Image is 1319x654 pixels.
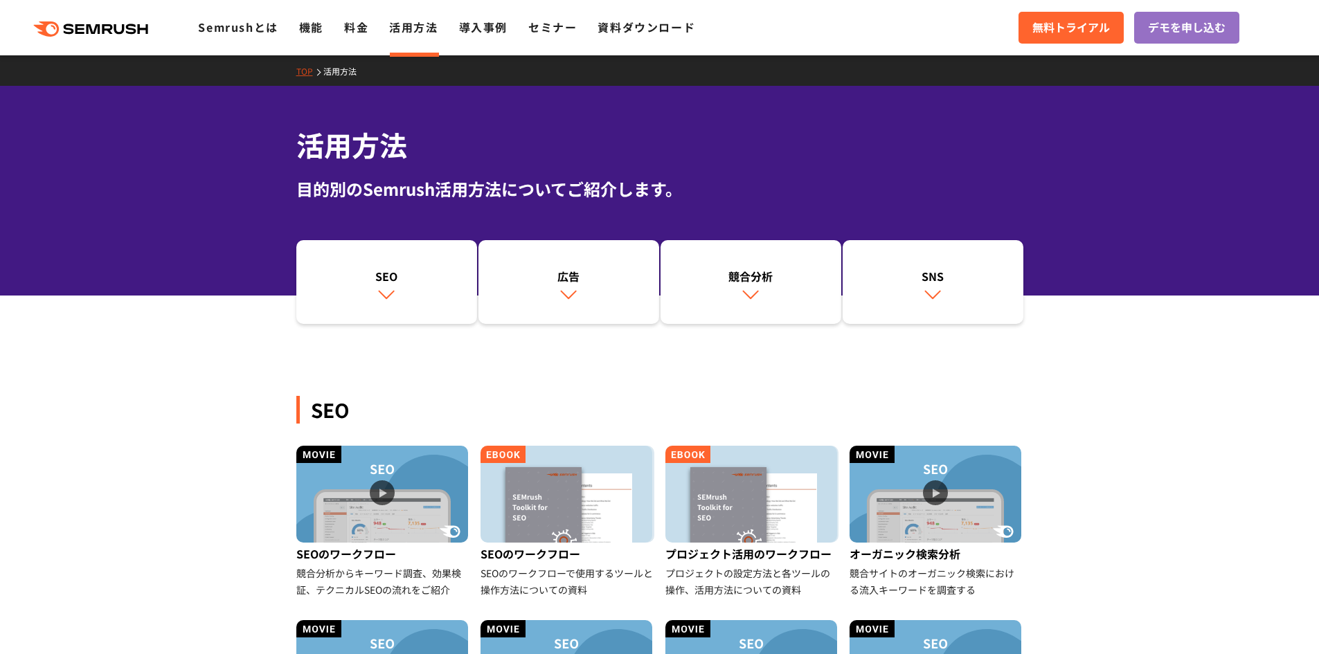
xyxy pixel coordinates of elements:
[296,65,323,77] a: TOP
[303,268,470,284] div: SEO
[296,565,470,598] div: 競合分析からキーワード調査、効果検証、テクニカルSEOの流れをご紹介
[661,240,841,325] a: 競合分析
[198,19,278,35] a: Semrushとは
[665,565,839,598] div: プロジェクトの設定方法と各ツールの操作、活用方法についての資料
[389,19,438,35] a: 活用方法
[665,446,839,598] a: プロジェクト活用のワークフロー プロジェクトの設定方法と各ツールの操作、活用方法についての資料
[481,446,654,598] a: SEOのワークフロー SEOのワークフローで使用するツールと操作方法についての資料
[665,543,839,565] div: プロジェクト活用のワークフロー
[296,543,470,565] div: SEOのワークフロー
[485,268,652,284] div: 広告
[1032,19,1110,37] span: 無料トライアル
[843,240,1023,325] a: SNS
[459,19,508,35] a: 導入事例
[1134,12,1239,44] a: デモを申し込む
[598,19,695,35] a: 資料ダウンロード
[478,240,659,325] a: 広告
[323,65,367,77] a: 活用方法
[296,396,1023,424] div: SEO
[344,19,368,35] a: 料金
[850,446,1023,598] a: オーガニック検索分析 競合サイトのオーガニック検索における流入キーワードを調査する
[299,19,323,35] a: 機能
[296,176,1023,201] div: 目的別のSemrush活用方法についてご紹介します。
[850,543,1023,565] div: オーガニック検索分析
[1148,19,1226,37] span: デモを申し込む
[850,268,1016,284] div: SNS
[850,565,1023,598] div: 競合サイトのオーガニック検索における流入キーワードを調査する
[667,268,834,284] div: 競合分析
[296,446,470,598] a: SEOのワークフロー 競合分析からキーワード調査、効果検証、テクニカルSEOの流れをご紹介
[296,125,1023,165] h1: 活用方法
[296,240,477,325] a: SEO
[481,565,654,598] div: SEOのワークフローで使用するツールと操作方法についての資料
[528,19,577,35] a: セミナー
[1019,12,1124,44] a: 無料トライアル
[481,543,654,565] div: SEOのワークフロー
